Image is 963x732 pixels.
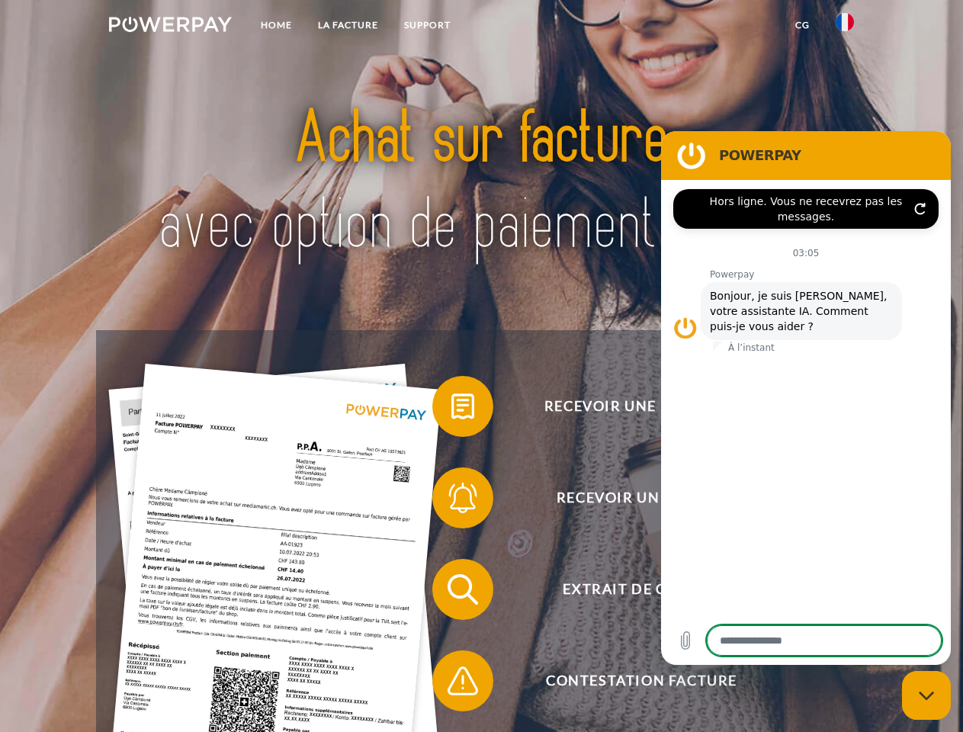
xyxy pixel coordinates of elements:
[432,650,829,711] button: Contestation Facture
[391,11,464,39] a: Support
[782,11,823,39] a: CG
[432,559,829,620] button: Extrait de compte
[836,13,854,31] img: fr
[454,650,828,711] span: Contestation Facture
[454,376,828,437] span: Recevoir une facture ?
[305,11,391,39] a: LA FACTURE
[248,11,305,39] a: Home
[444,387,482,425] img: qb_bill.svg
[432,376,829,437] button: Recevoir une facture ?
[444,662,482,700] img: qb_warning.svg
[454,467,828,528] span: Recevoir un rappel?
[146,73,817,292] img: title-powerpay_fr.svg
[661,131,951,665] iframe: Fenêtre de messagerie
[444,479,482,517] img: qb_bell.svg
[454,559,828,620] span: Extrait de compte
[902,671,951,720] iframe: Bouton de lancement de la fenêtre de messagerie, conversation en cours
[109,17,232,32] img: logo-powerpay-white.svg
[432,467,829,528] button: Recevoir un rappel?
[444,570,482,608] img: qb_search.svg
